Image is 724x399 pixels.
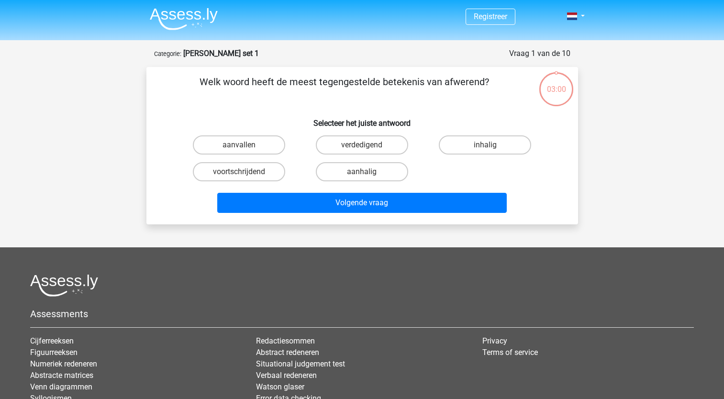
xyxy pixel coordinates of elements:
[154,50,181,57] small: Categorie:
[474,12,507,21] a: Registreer
[30,371,93,380] a: Abstracte matrices
[183,49,259,58] strong: [PERSON_NAME] set 1
[217,193,507,213] button: Volgende vraag
[316,135,408,155] label: verdedigend
[30,359,97,368] a: Numeriek redeneren
[256,382,304,391] a: Watson glaser
[256,336,315,345] a: Redactiesommen
[30,348,78,357] a: Figuurreeksen
[162,75,527,103] p: Welk woord heeft de meest tegengestelde betekenis van afwerend?
[256,359,345,368] a: Situational judgement test
[509,48,570,59] div: Vraag 1 van de 10
[538,71,574,95] div: 03:00
[30,336,74,345] a: Cijferreeksen
[482,348,538,357] a: Terms of service
[439,135,531,155] label: inhalig
[162,111,563,128] h6: Selecteer het juiste antwoord
[150,8,218,30] img: Assessly
[193,135,285,155] label: aanvallen
[482,336,507,345] a: Privacy
[256,371,317,380] a: Verbaal redeneren
[193,162,285,181] label: voortschrijdend
[30,382,92,391] a: Venn diagrammen
[30,274,98,297] img: Assessly logo
[30,308,694,320] h5: Assessments
[316,162,408,181] label: aanhalig
[256,348,319,357] a: Abstract redeneren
